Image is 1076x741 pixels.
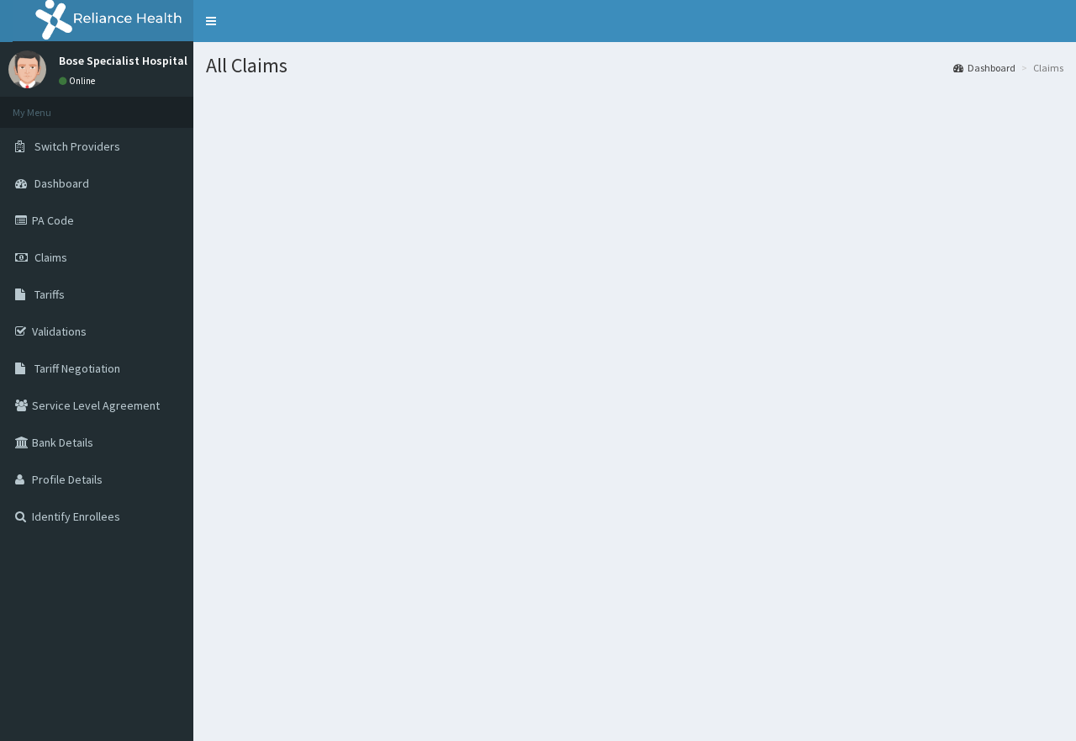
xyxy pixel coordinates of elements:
span: Tariff Negotiation [34,361,120,376]
p: Bose Specialist Hospital [59,55,187,66]
li: Claims [1017,61,1063,75]
a: Online [59,75,99,87]
h1: All Claims [206,55,1063,77]
span: Switch Providers [34,139,120,154]
a: Dashboard [953,61,1015,75]
span: Dashboard [34,176,89,191]
span: Tariffs [34,287,65,302]
img: User Image [8,50,46,88]
span: Claims [34,250,67,265]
